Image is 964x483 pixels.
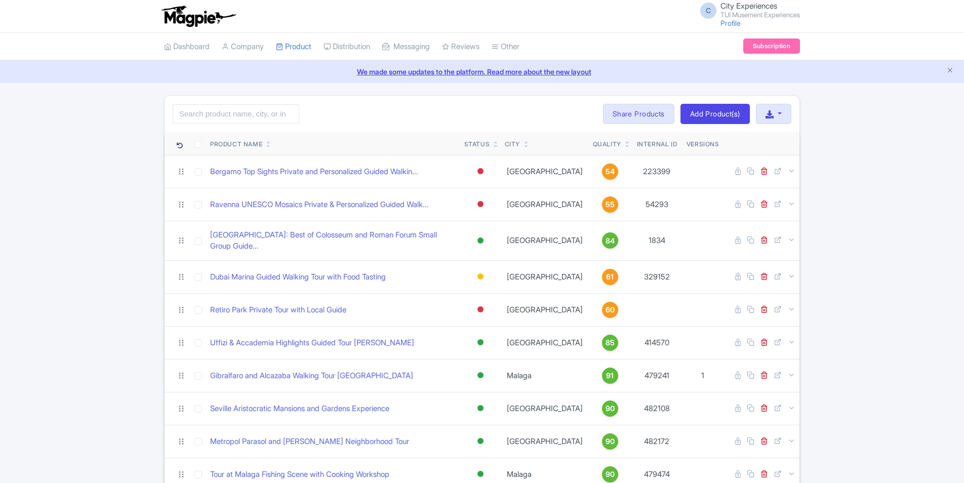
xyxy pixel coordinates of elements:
a: 91 [593,368,627,384]
td: [GEOGRAPHIC_DATA] [501,326,589,359]
a: Share Products [603,104,674,124]
a: Distribution [324,33,370,61]
div: Active [475,467,486,481]
a: 61 [593,269,627,285]
a: Seville Aristocratic Mansions and Gardens Experience [210,403,389,415]
button: Close announcement [946,65,954,77]
span: 54 [606,166,615,177]
a: Dubai Marina Guided Walking Tour with Food Tasting [210,271,386,283]
td: 479241 [631,359,682,392]
td: 1834 [631,221,682,260]
div: Active [475,233,486,248]
a: Metropol Parasol and [PERSON_NAME] Neighborhood Tour [210,436,409,448]
div: Product Name [210,140,262,149]
td: [GEOGRAPHIC_DATA] [501,392,589,425]
a: We made some updates to the platform. Read more about the new layout [6,66,958,77]
div: Active [475,368,486,383]
a: 90 [593,433,627,450]
a: 90 [593,466,627,482]
td: [GEOGRAPHIC_DATA] [501,425,589,458]
td: [GEOGRAPHIC_DATA] [501,293,589,326]
a: Uffizi & Accademia Highlights Guided Tour [PERSON_NAME] [210,337,414,349]
a: [GEOGRAPHIC_DATA]: Best of Colosseum and Roman Forum Small Group Guide... [210,229,456,252]
a: Gibralfaro and Alcazaba Walking Tour [GEOGRAPHIC_DATA] [210,370,413,382]
div: Active [475,434,486,449]
a: Bergamo Top Sights Private and Personalized Guided Walkin... [210,166,418,178]
span: 60 [606,304,615,315]
span: 85 [606,337,615,348]
a: Ravenna UNESCO Mosaics Private & Personalized Guided Walk... [210,199,429,211]
td: 223399 [631,155,682,188]
td: [GEOGRAPHIC_DATA] [501,260,589,293]
div: Inactive [475,197,486,212]
div: Active [475,335,486,350]
small: TUI Musement Experiences [720,12,800,18]
td: Malaga [501,359,589,392]
div: Building [475,269,486,284]
a: C City Experiences TUI Musement Experiences [694,2,800,18]
div: Status [464,140,490,149]
td: 54293 [631,188,682,221]
a: Subscription [743,38,800,54]
span: 90 [606,436,615,447]
div: Inactive [475,302,486,317]
div: Active [475,401,486,416]
a: Profile [720,19,741,27]
a: 84 [593,232,627,249]
a: 60 [593,302,627,318]
a: Dashboard [164,33,210,61]
span: 84 [606,235,615,247]
th: Internal ID [631,132,682,155]
span: 1 [701,371,704,380]
a: 54 [593,164,627,180]
td: [GEOGRAPHIC_DATA] [501,188,589,221]
span: 90 [606,469,615,480]
span: C [700,3,716,19]
td: 329152 [631,260,682,293]
th: Versions [682,132,724,155]
div: Quality [593,140,621,149]
a: Other [492,33,519,61]
a: Reviews [442,33,479,61]
span: City Experiences [720,1,777,11]
input: Search product name, city, or interal id [173,104,299,124]
a: 55 [593,196,627,213]
td: 482172 [631,425,682,458]
span: 90 [606,403,615,414]
a: Add Product(s) [680,104,750,124]
span: 55 [606,199,615,210]
a: Tour at Malaga Fishing Scene with Cooking Workshop [210,469,389,480]
a: Messaging [382,33,430,61]
td: [GEOGRAPHIC_DATA] [501,221,589,260]
a: 90 [593,400,627,417]
div: Inactive [475,164,486,179]
img: logo-ab69f6fb50320c5b225c76a69d11143b.png [159,5,237,27]
a: Company [222,33,264,61]
td: [GEOGRAPHIC_DATA] [501,155,589,188]
span: 61 [606,271,614,283]
span: 91 [606,370,614,381]
td: 482108 [631,392,682,425]
a: Product [276,33,311,61]
td: 414570 [631,326,682,359]
a: Retiro Park Private Tour with Local Guide [210,304,346,316]
a: 85 [593,335,627,351]
div: City [505,140,520,149]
